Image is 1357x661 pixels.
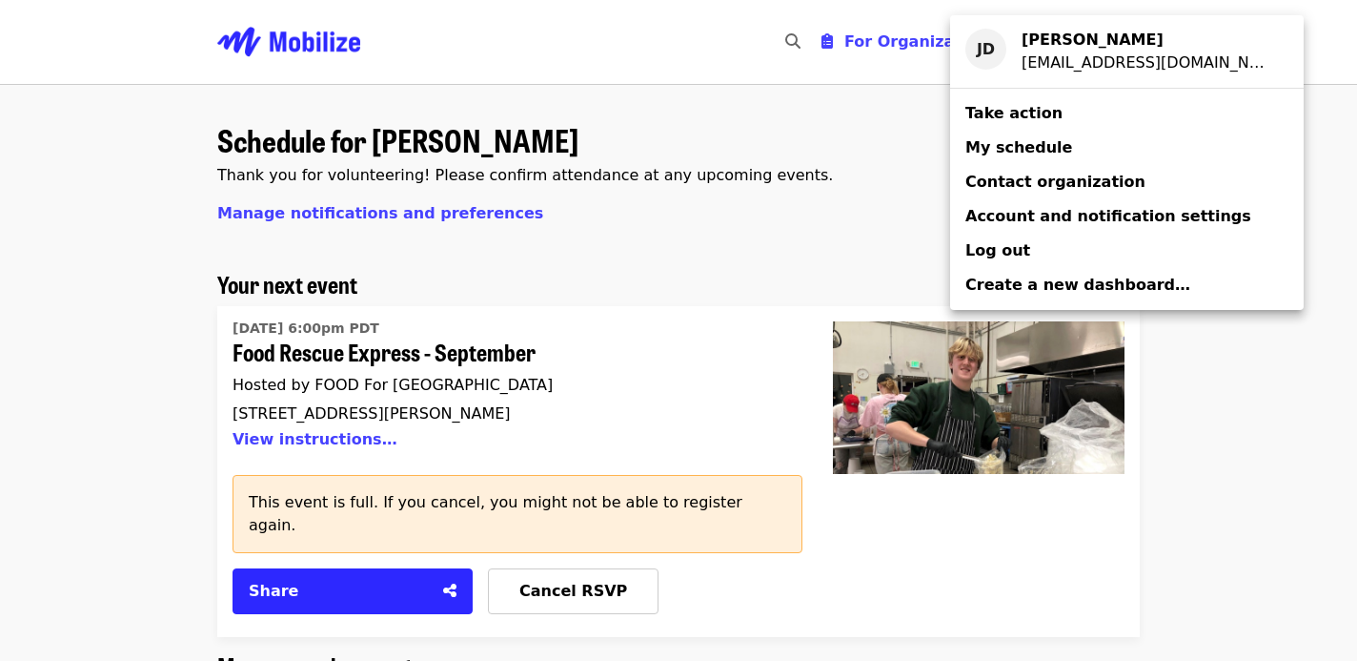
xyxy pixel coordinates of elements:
strong: [PERSON_NAME] [1022,31,1164,49]
span: Take action [965,104,1063,122]
a: Take action [950,96,1304,131]
a: JD[PERSON_NAME][EMAIL_ADDRESS][DOMAIN_NAME] [950,23,1304,80]
a: My schedule [950,131,1304,165]
div: JD [965,29,1006,70]
div: Jadakuang@gmail.com [1022,52,1273,74]
span: Log out [965,241,1030,259]
span: Create a new dashboard… [965,276,1190,294]
span: Contact organization [965,173,1145,191]
span: Account and notification settings [965,207,1251,225]
a: Contact organization [950,165,1304,199]
div: Jada DeLuca [1022,29,1273,52]
a: Log out [950,234,1304,268]
span: My schedule [965,138,1072,156]
a: Create a new dashboard… [950,268,1304,302]
a: Account and notification settings [950,199,1304,234]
